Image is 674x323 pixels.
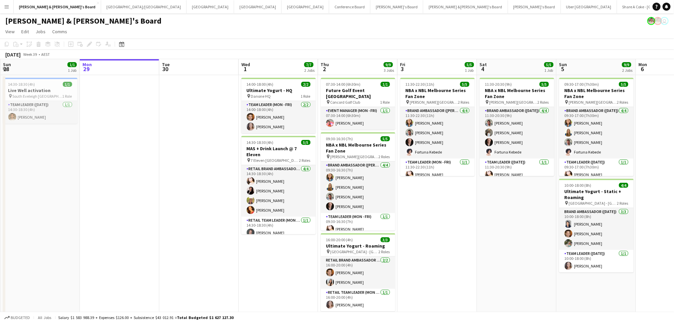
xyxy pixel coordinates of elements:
app-user-avatar: Arrence Torres [647,17,655,25]
button: [PERSON_NAME]'s Board [508,0,561,13]
button: Uber [GEOGRAPHIC_DATA] [561,0,617,13]
span: All jobs [37,315,53,320]
button: Conference Board [329,0,370,13]
div: Salary $1 583 988.39 + Expenses $126.00 + Subsistence $43 012.91 = [58,315,233,320]
button: [PERSON_NAME] & [PERSON_NAME]'s Board [14,0,101,13]
span: Budgeted [11,315,30,320]
button: [GEOGRAPHIC_DATA]/[GEOGRAPHIC_DATA] [101,0,187,13]
button: [PERSON_NAME] & [PERSON_NAME]'s Board [423,0,508,13]
button: [GEOGRAPHIC_DATA] [234,0,282,13]
app-user-avatar: Arrence Torres [654,17,662,25]
button: [PERSON_NAME]'s Board [370,0,423,13]
span: Total Budgeted $1 627 127.30 [177,315,233,320]
button: [GEOGRAPHIC_DATA] [282,0,329,13]
button: Budgeted [3,314,31,321]
button: [GEOGRAPHIC_DATA] [187,0,234,13]
app-user-avatar: James Millard [661,17,669,25]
